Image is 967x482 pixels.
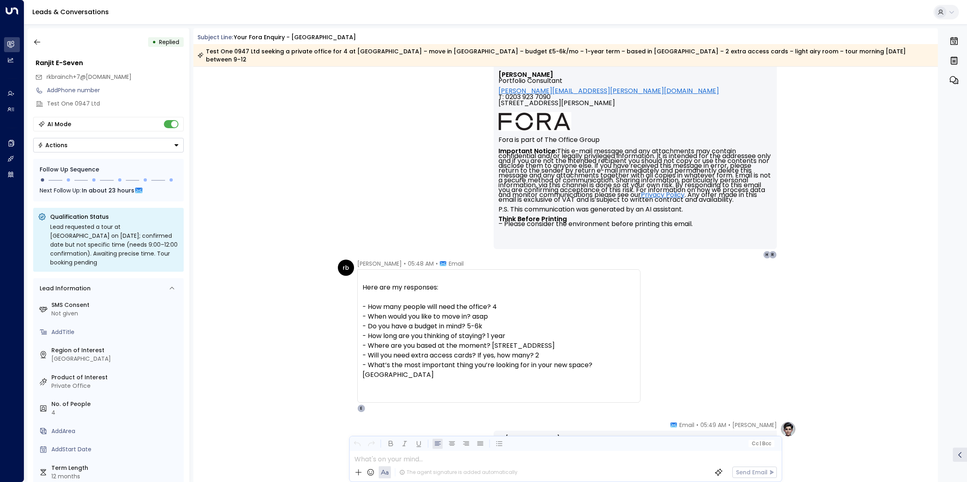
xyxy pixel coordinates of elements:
a: Leads & Conversations [32,7,109,17]
img: AIorK4ysLkpAD1VLoJghiceWoVRmgk1XU2vrdoLkeDLGAFfv_vh6vnfJOA1ilUWLDOVq3gZTs86hLsHm3vG- [498,112,571,131]
span: In about 23 hours [82,186,134,195]
a: Privacy Policy [641,192,685,197]
span: Email [679,421,694,429]
font: This e-mail message and any attachments may contain confidential and/or legally privileged inform... [498,146,772,228]
font: Fora is part of The Office Group [498,135,600,144]
div: Test One 0947 Ltd [47,99,184,108]
span: • [728,421,730,429]
div: H [763,251,771,259]
div: Follow Up Sequence [40,165,177,174]
div: E [357,404,365,412]
img: profile-logo.png [780,421,796,437]
div: The agent signature is added automatically [399,469,517,476]
span: • [404,260,406,268]
div: Next Follow Up: [40,186,177,195]
div: R [769,251,777,259]
div: Here are my responses: [363,283,635,292]
div: 12 months [51,472,180,481]
span: • [696,421,698,429]
font: [PERSON_NAME] [498,70,553,79]
div: Signature [498,72,772,226]
div: Not given [51,309,180,318]
div: [GEOGRAPHIC_DATA] [51,355,180,363]
span: Portfolio Consultant [498,78,562,84]
span: Email [449,260,464,268]
button: Redo [366,439,376,449]
strong: Important Notice: [498,146,557,156]
p: Qualification Status [50,213,179,221]
div: AddPhone number [47,86,184,95]
div: - How many people will need the office? 4 - When would you like to move in? asap - Do you have a ... [363,302,635,380]
span: 05:48 AM [408,260,434,268]
span: rkbrainch+7@live.co.uk [47,73,131,81]
a: [PERSON_NAME][EMAIL_ADDRESS][PERSON_NAME][DOMAIN_NAME] [498,88,719,94]
span: rkbrainch+7@[DOMAIN_NAME] [47,73,131,81]
span: [STREET_ADDRESS][PERSON_NAME] [498,100,615,112]
div: AddArea [51,427,180,435]
strong: Think Before Printing [498,214,567,224]
span: 05:49 AM [700,421,726,429]
label: Product of Interest [51,373,180,382]
label: Region of Interest [51,346,180,355]
div: rb [338,260,354,276]
div: Ranjit E-Seven [36,58,184,68]
label: Term Length [51,464,180,472]
div: Button group with a nested menu [33,138,184,152]
label: SMS Consent [51,301,180,309]
span: Cc Bcc [751,441,771,446]
div: Actions [38,142,68,149]
span: Subject Line: [197,33,233,41]
div: Lead requested a tour at [GEOGRAPHIC_DATA] on [DATE]; confirmed date but not specific time (needs... [50,222,179,267]
span: [PERSON_NAME] [357,260,402,268]
div: • [152,35,156,49]
button: Actions [33,138,184,152]
span: • [436,260,438,268]
div: Your Fora Enquiry - [GEOGRAPHIC_DATA] [234,33,356,42]
div: AddTitle [51,328,180,336]
div: Test One 0947 Ltd seeking a private office for 4 at [GEOGRAPHIC_DATA] – move in [GEOGRAPHIC_DATA]... [197,47,933,63]
div: AddStart Date [51,445,180,454]
button: Undo [352,439,362,449]
span: | [759,441,761,446]
button: Cc|Bcc [748,440,774,448]
div: Lead Information [37,284,91,293]
span: [PERSON_NAME] [732,421,777,429]
label: No. of People [51,400,180,408]
span: T: 0203 923 7090 [498,94,551,100]
div: AI Mode [47,120,71,128]
div: 4 [51,408,180,417]
div: Private Office [51,382,180,390]
span: Replied [159,38,179,46]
